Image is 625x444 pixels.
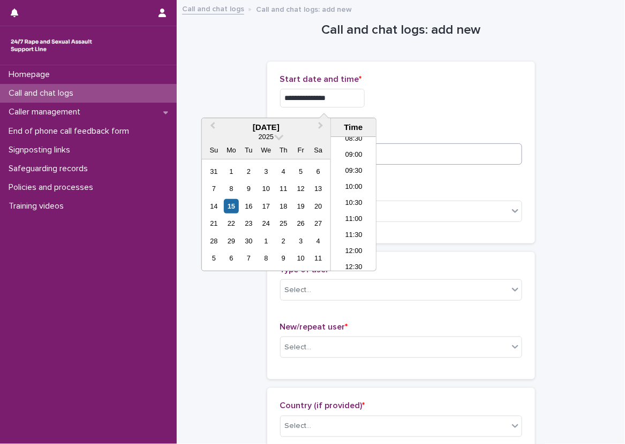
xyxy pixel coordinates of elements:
div: Mo [224,143,238,157]
div: Choose Thursday, September 4th, 2025 [276,164,291,179]
div: Choose Saturday, September 20th, 2025 [311,199,326,213]
div: month 2025-09 [205,163,327,267]
div: Select... [285,420,312,432]
span: New/repeat user [280,323,348,331]
div: Th [276,143,291,157]
div: Choose Thursday, September 18th, 2025 [276,199,291,213]
div: Fr [293,143,308,157]
div: Choose Sunday, September 14th, 2025 [207,199,221,213]
li: 11:30 [331,228,376,244]
div: Choose Thursday, October 2nd, 2025 [276,234,291,248]
div: Choose Saturday, September 13th, 2025 [311,181,326,196]
div: [DATE] [202,123,330,132]
div: Select... [285,342,312,353]
div: Sa [311,143,326,157]
p: Policies and processes [4,182,102,193]
p: End of phone call feedback form [4,126,138,136]
div: Choose Sunday, October 5th, 2025 [207,251,221,265]
li: 12:30 [331,260,376,276]
div: Choose Monday, September 8th, 2025 [224,181,238,196]
li: 12:00 [331,244,376,260]
div: Choose Friday, September 12th, 2025 [293,181,308,196]
div: Choose Monday, October 6th, 2025 [224,251,238,265]
p: Signposting links [4,145,79,155]
div: Choose Friday, September 19th, 2025 [293,199,308,213]
div: Choose Tuesday, September 16th, 2025 [242,199,256,213]
li: 09:30 [331,164,376,180]
li: 11:00 [331,212,376,228]
li: 08:30 [331,132,376,148]
div: Choose Thursday, September 11th, 2025 [276,181,291,196]
div: Choose Tuesday, September 30th, 2025 [242,234,256,248]
span: Type of user [280,265,332,274]
span: 2025 [259,133,274,141]
div: Choose Tuesday, October 7th, 2025 [242,251,256,265]
div: Choose Monday, September 29th, 2025 [224,234,238,248]
button: Previous Month [203,119,220,136]
button: Next Month [313,119,330,136]
li: 10:00 [331,180,376,196]
div: Choose Wednesday, September 10th, 2025 [259,181,273,196]
div: Choose Sunday, September 28th, 2025 [207,234,221,248]
div: Choose Tuesday, September 9th, 2025 [242,181,256,196]
div: Choose Friday, October 3rd, 2025 [293,234,308,248]
span: Country (if provided) [280,401,365,410]
div: Select... [285,285,312,296]
div: Choose Friday, October 10th, 2025 [293,251,308,265]
img: rhQMoQhaT3yELyF149Cw [9,35,94,56]
div: Time [334,123,373,132]
p: Caller management [4,107,89,117]
p: Safeguarding records [4,164,96,174]
div: Choose Sunday, September 21st, 2025 [207,216,221,231]
p: Homepage [4,70,58,80]
div: Su [207,143,221,157]
div: Choose Friday, September 5th, 2025 [293,164,308,179]
a: Call and chat logs [182,2,244,14]
p: Call and chat logs [4,88,82,98]
div: Choose Saturday, October 4th, 2025 [311,234,326,248]
div: Tu [242,143,256,157]
li: 09:00 [331,148,376,164]
div: Choose Wednesday, September 17th, 2025 [259,199,273,213]
div: Choose Thursday, October 9th, 2025 [276,251,291,265]
p: Training videos [4,201,72,211]
div: Choose Wednesday, October 1st, 2025 [259,234,273,248]
div: Choose Monday, September 1st, 2025 [224,164,238,179]
div: Choose Sunday, August 31st, 2025 [207,164,221,179]
div: Choose Monday, September 22nd, 2025 [224,216,238,231]
div: Choose Sunday, September 7th, 2025 [207,181,221,196]
div: Choose Friday, September 26th, 2025 [293,216,308,231]
div: Choose Tuesday, September 23rd, 2025 [242,216,256,231]
span: Start date and time [280,75,362,83]
div: Choose Thursday, September 25th, 2025 [276,216,291,231]
div: Choose Wednesday, October 8th, 2025 [259,251,273,265]
li: 10:30 [331,196,376,212]
div: Choose Wednesday, September 24th, 2025 [259,216,273,231]
div: Choose Tuesday, September 2nd, 2025 [242,164,256,179]
div: Choose Saturday, October 11th, 2025 [311,251,326,265]
div: We [259,143,273,157]
div: Choose Wednesday, September 3rd, 2025 [259,164,273,179]
div: Choose Saturday, September 6th, 2025 [311,164,326,179]
div: Choose Saturday, September 27th, 2025 [311,216,326,231]
p: Call and chat logs: add new [256,3,352,14]
div: Choose Monday, September 15th, 2025 [224,199,238,213]
h1: Call and chat logs: add new [267,22,535,38]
